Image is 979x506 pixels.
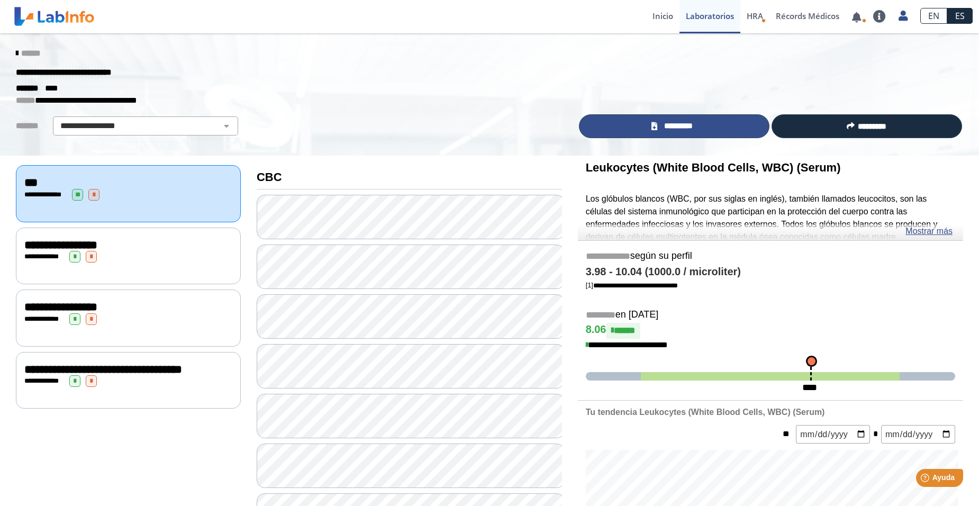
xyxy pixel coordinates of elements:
[257,170,282,184] b: CBC
[586,193,955,319] p: Los glóbulos blancos (WBC, por sus siglas en inglés), también llamados leucocitos, son las célula...
[885,465,967,494] iframe: Help widget launcher
[586,161,841,174] b: Leukocytes (White Blood Cells, WBC) (Serum)
[586,408,825,417] b: Tu tendencia Leukocytes (White Blood Cells, WBC) (Serum)
[796,425,870,444] input: mm/dd/yyyy
[947,8,973,24] a: ES
[586,250,955,263] h5: según su perfil
[586,323,955,339] h4: 8.06
[586,266,955,278] h4: 3.98 - 10.04 (1000.0 / microliter)
[920,8,947,24] a: EN
[747,11,763,21] span: HRA
[586,281,678,289] a: [1]
[905,225,953,238] a: Mostrar más
[586,309,955,321] h5: en [DATE]
[881,425,955,444] input: mm/dd/yyyy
